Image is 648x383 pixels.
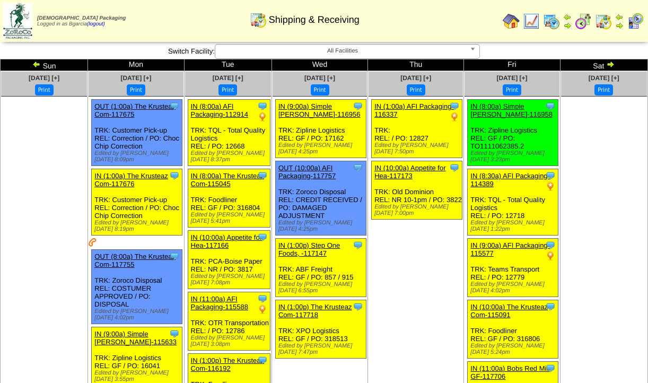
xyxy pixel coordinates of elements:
[470,303,548,319] a: IN (10:00a) The Krusteaz Com-115091
[615,21,624,30] img: arrowright.gif
[563,13,572,21] img: arrowleft.gif
[94,308,182,321] div: Edited by [PERSON_NAME] [DATE] 4:02pm
[374,204,462,216] div: Edited by [PERSON_NAME] [DATE] 7:00pm
[191,233,262,249] a: IN (10:00a) Appetite for Hea-117166
[563,21,572,30] img: arrowright.gif
[470,172,550,188] a: IN (8:30a) AFI Packaging-114389
[3,3,32,39] img: zoroco-logo-small.webp
[191,335,270,347] div: Edited by [PERSON_NAME] [DATE] 3:08pm
[523,13,540,30] img: line_graph.gif
[545,101,556,111] img: Tooltip
[278,281,366,294] div: Edited by [PERSON_NAME] [DATE] 6:55pm
[449,101,460,111] img: Tooltip
[503,84,521,95] button: Print
[94,253,176,268] a: OUT (8:00a) The Krusteaz Com-117755
[545,170,556,181] img: Tooltip
[94,370,182,382] div: Edited by [PERSON_NAME] [DATE] 3:55pm
[1,59,88,71] td: Sun
[374,102,454,118] a: IN (1:00a) AFI Packaging-116337
[470,343,558,355] div: Edited by [PERSON_NAME] [DATE] 5:24pm
[543,13,560,30] img: calendarprod.gif
[368,59,464,71] td: Thu
[575,13,592,30] img: calendarblend.gif
[257,111,268,122] img: PO
[615,13,624,21] img: arrowleft.gif
[188,169,270,228] div: TRK: Foodliner REL: GF / PO: 316804
[503,13,520,30] img: home.gif
[560,59,647,71] td: Sat
[37,15,126,27] span: Logged in as Bgarcia
[468,169,558,236] div: TRK: TQL - Total Quality Logistics REL: / PO: 12718
[275,239,366,297] div: TRK: ABF Freight REL: GF / PO: 857 / 915
[218,84,237,95] button: Print
[191,150,270,163] div: Edited by [PERSON_NAME] [DATE] 8:37pm
[278,241,340,257] a: IN (1:00p) Step One Foods, -117147
[92,250,182,324] div: TRK: Zoroco Disposal REL: COSTUMER APPROVED / PO: DISPOSAL
[470,220,558,232] div: Edited by [PERSON_NAME] [DATE] 1:22pm
[606,60,615,68] img: arrowright.gif
[120,74,151,82] span: [DATE] [+]
[169,328,180,339] img: Tooltip
[545,301,556,312] img: Tooltip
[32,60,41,68] img: arrowleft.gif
[470,102,553,118] a: IN (8:00a) Simple [PERSON_NAME]-116958
[304,74,335,82] a: [DATE] [+]
[353,301,363,312] img: Tooltip
[400,74,431,82] a: [DATE] [+]
[250,11,267,28] img: calendarinout.gif
[353,101,363,111] img: Tooltip
[496,74,527,82] a: [DATE] [+]
[278,142,366,155] div: Edited by [PERSON_NAME] [DATE] 4:25pm
[169,101,180,111] img: Tooltip
[595,13,612,30] img: calendarinout.gif
[545,363,556,373] img: Tooltip
[470,150,558,163] div: Edited by [PERSON_NAME] [DATE] 3:23pm
[468,300,558,359] div: TRK: Foodliner REL: GF / PO: 316806
[92,169,182,236] div: TRK: Customer Pick-up REL: Correction / PO: Choc Chip Correction
[127,84,145,95] button: Print
[191,273,270,286] div: Edited by [PERSON_NAME] [DATE] 7:08pm
[468,100,558,166] div: TRK: Zipline Logistics REL: GF / PO: TO1111062385.2
[311,84,329,95] button: Print
[87,21,105,27] a: (logout)
[89,238,97,247] img: Customer has been contacted and delivery has been arranged
[275,161,366,236] div: TRK: Zoroco Disposal REL: CREDIT RECEIVED / PO: DAMAGED ADJUSTMENT
[257,293,268,304] img: Tooltip
[220,45,466,57] span: All Facilities
[470,281,558,294] div: Edited by [PERSON_NAME] [DATE] 4:02pm
[545,250,556,261] img: PO
[275,100,366,158] div: TRK: Zipline Logistics REL: GF / PO: 17162
[191,102,248,118] a: IN (8:00a) AFI Packaging-112914
[470,364,549,380] a: IN (11:00a) Bobs Red Mill GF-117706
[374,142,462,155] div: Edited by [PERSON_NAME] [DATE] 7:50pm
[278,164,336,180] a: OUT (10:00a) AFI Packaging-117757
[188,292,270,351] div: TRK: OTR Transportation REL: / PO: 12786
[449,162,460,173] img: Tooltip
[372,161,462,220] div: TRK: Old Dominion REL: NR 10-1pm / PO: 3822
[589,74,619,82] a: [DATE] [+]
[213,74,243,82] a: [DATE] [+]
[191,212,270,224] div: Edited by [PERSON_NAME] [DATE] 5:41pm
[627,13,644,30] img: calendarcustomer.gif
[88,59,184,71] td: Mon
[94,220,182,232] div: Edited by [PERSON_NAME] [DATE] 8:19pm
[353,240,363,250] img: Tooltip
[188,231,270,289] div: TRK: PCA-Boise Paper REL: NR / PO: 3817
[94,172,168,188] a: IN (1:00a) The Krusteaz Com-117676
[191,295,248,311] a: IN (11:00a) AFI Packaging-115588
[464,59,560,71] td: Fri
[374,164,445,180] a: IN (10:00a) Appetite for Hea-117173
[191,356,265,372] a: IN (1:00p) The Krusteaz Com-116192
[278,102,361,118] a: IN (9:00a) Simple [PERSON_NAME]-116956
[37,15,126,21] span: [DEMOGRAPHIC_DATA] Packaging
[29,74,59,82] a: [DATE] [+]
[372,100,462,158] div: TRK: REL: / PO: 12827
[272,59,367,71] td: Wed
[470,241,550,257] a: IN (9:00a) AFI Packaging-115577
[275,300,366,359] div: TRK: XPO Logistics REL: GF / PO: 318513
